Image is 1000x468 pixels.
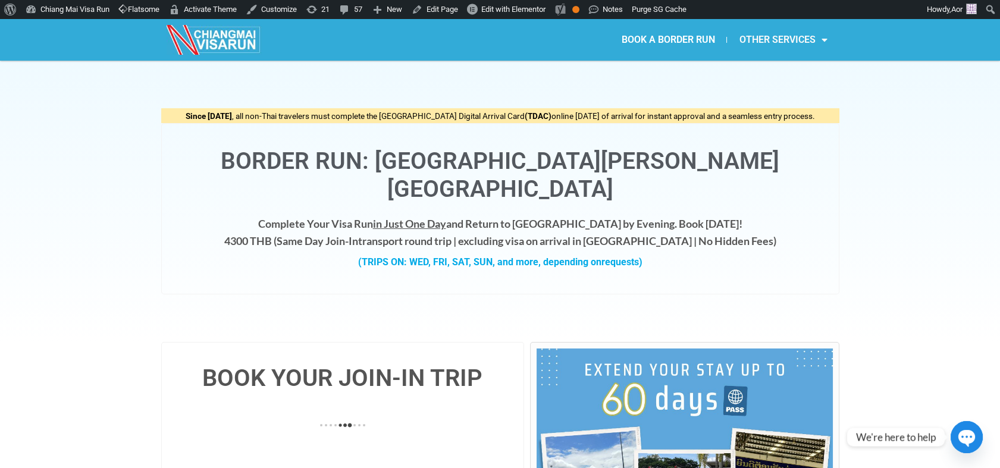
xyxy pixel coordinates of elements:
[481,5,546,14] span: Edit with Elementor
[572,6,579,13] div: OK
[277,234,358,247] strong: Same Day Join-In
[186,111,815,121] span: , all non-Thai travelers must complete the [GEOGRAPHIC_DATA] Digital Arrival Card online [DATE] o...
[174,215,827,250] h4: Complete Your Visa Run and Return to [GEOGRAPHIC_DATA] by Evening. Book [DATE]! 4300 THB ( transp...
[727,26,839,54] a: OTHER SERVICES
[500,26,839,54] nav: Menu
[373,217,446,230] span: in Just One Day
[525,111,551,121] strong: (TDAC)
[951,5,963,14] span: Aor
[174,147,827,203] h1: Border Run: [GEOGRAPHIC_DATA][PERSON_NAME][GEOGRAPHIC_DATA]
[601,256,642,268] span: requests)
[609,26,726,54] a: BOOK A BORDER RUN
[186,111,232,121] strong: Since [DATE]
[174,366,512,390] h4: BOOK YOUR JOIN-IN TRIP
[358,256,642,268] strong: (TRIPS ON: WED, FRI, SAT, SUN, and more, depending on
